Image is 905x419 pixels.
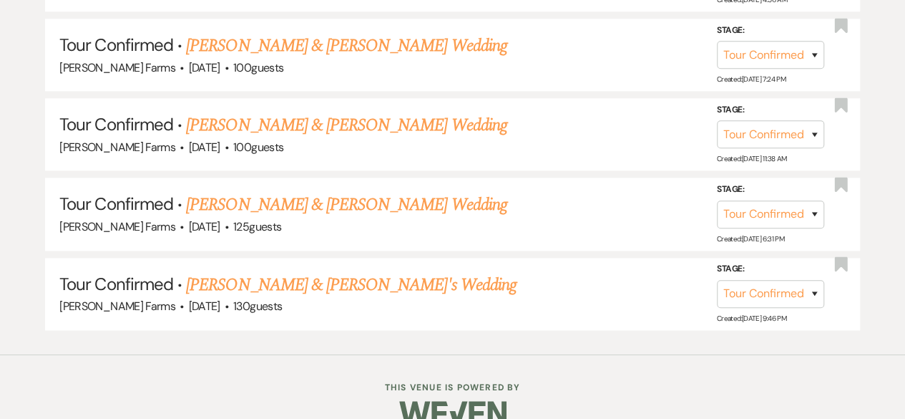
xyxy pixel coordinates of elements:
[59,299,175,314] span: [PERSON_NAME] Farms
[59,140,175,155] span: [PERSON_NAME] Farms
[186,192,507,218] a: [PERSON_NAME] & [PERSON_NAME] Wedding
[717,102,824,118] label: Stage:
[59,273,173,295] span: Tour Confirmed
[717,182,824,198] label: Stage:
[188,219,220,234] span: [DATE]
[186,33,507,59] a: [PERSON_NAME] & [PERSON_NAME] Wedding
[233,299,282,314] span: 130 guests
[717,154,786,163] span: Created: [DATE] 11:38 AM
[188,299,220,314] span: [DATE]
[59,60,175,75] span: [PERSON_NAME] Farms
[233,219,281,234] span: 125 guests
[188,60,220,75] span: [DATE]
[717,74,786,84] span: Created: [DATE] 7:24 PM
[59,193,173,215] span: Tour Confirmed
[233,140,283,155] span: 100 guests
[59,219,175,234] span: [PERSON_NAME] Farms
[188,140,220,155] span: [DATE]
[717,261,824,277] label: Stage:
[717,233,784,243] span: Created: [DATE] 6:31 PM
[186,112,507,138] a: [PERSON_NAME] & [PERSON_NAME] Wedding
[186,272,517,298] a: [PERSON_NAME] & [PERSON_NAME]'s Wedding
[233,60,283,75] span: 100 guests
[717,314,786,323] span: Created: [DATE] 9:46 PM
[59,113,173,135] span: Tour Confirmed
[717,23,824,39] label: Stage:
[59,34,173,56] span: Tour Confirmed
